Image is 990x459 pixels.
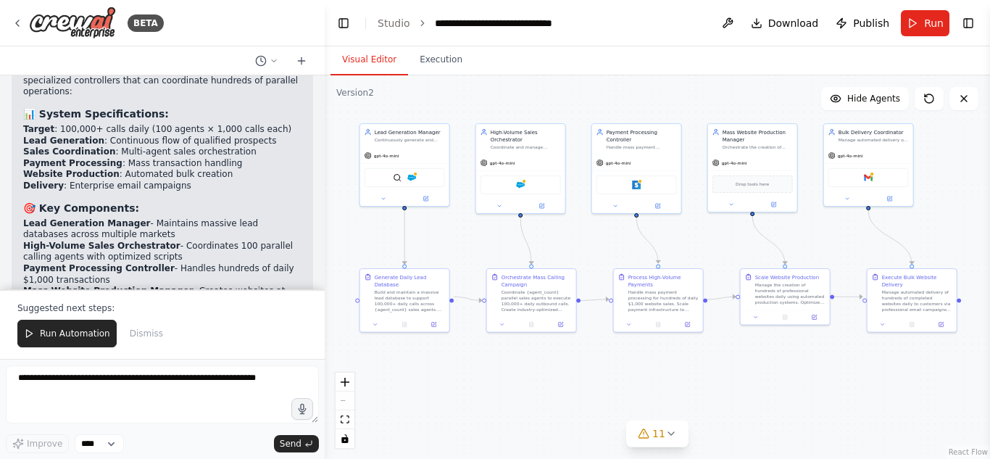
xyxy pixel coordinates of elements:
[40,328,110,339] span: Run Automation
[23,53,301,98] p: Instead of creating 100 individual agents (which would be inefficient), I've designed a with spec...
[389,321,420,329] button: No output available
[374,153,399,159] span: gpt-4o-mini
[23,158,301,170] li: : Mass transaction handling
[740,268,831,326] div: Scale Website ProductionManage the creation of hundreds of professional websites daily using auto...
[652,426,665,441] span: 11
[375,128,445,136] div: Lead Generation Manager
[291,398,313,420] button: Click to speak your automation idea
[130,328,163,339] span: Dismiss
[491,144,561,150] div: Coordinate and manage {agent_count} parallel sales agents making 1,000 calls each daily. Create o...
[29,7,116,39] img: Logo
[755,282,825,305] div: Manage the creation of hundreds of professional websites daily using automated production systems...
[628,273,699,288] div: Process High-Volume Payments
[521,202,562,210] button: Open in side panel
[393,173,402,182] img: SerperDevTool
[23,241,180,251] strong: High-Volume Sales Orchestrator
[607,128,677,143] div: Payment Processing Controller
[722,160,747,166] span: gpt-4o-mini
[924,16,944,30] span: Run
[486,268,577,333] div: Orchestrate Mass Calling CampaignCoordinate {agent_count} parallel sales agents to execute 100,00...
[17,302,307,314] p: Suggested next steps:
[401,210,408,265] g: Edge from 5f9a268c-1023-4121-b845-c1eb34a5b13c to ac93205a-1b67-46dc-ae59-7c54d90fb096
[830,10,895,36] button: Publish
[606,160,631,166] span: gpt-4o-mini
[853,16,889,30] span: Publish
[454,293,482,304] g: Edge from ac93205a-1b67-46dc-ae59-7c54d90fb096 to cb3150d2-cb14-488f-ac6d-d8986812ff56
[407,173,416,182] img: Salesforce
[707,123,798,212] div: Mass Website Production ManagerOrchestrate the creation of hundreds of websites daily using autom...
[6,434,69,453] button: Improve
[632,181,641,189] img: Stripe
[838,153,863,159] span: gpt-4o-mini
[23,136,301,147] li: : Continuous flow of qualified prospects
[23,218,150,228] strong: Lead Generation Manager
[723,144,793,150] div: Orchestrate the creation of hundreds of websites daily using automated templates and production s...
[928,321,953,329] button: Open in side panel
[901,10,949,36] button: Run
[375,137,445,143] div: Continuously generate and maintain a database of {daily_lead_quota} qualified small business lead...
[274,435,319,452] button: Send
[502,289,572,313] div: Coordinate {agent_count} parallel sales agents to execute 100,000+ daily outbound calls. Create i...
[753,200,794,209] button: Open in side panel
[378,16,596,30] nav: breadcrumb
[23,124,54,134] strong: Target
[626,421,689,447] button: 11
[723,128,793,143] div: Mass Website Production Manager
[949,448,988,456] a: React Flow attribution
[643,321,673,329] button: No output available
[280,438,301,450] span: Send
[517,218,535,265] g: Edge from 02045d52-d27f-4df7-ad51-840780751234 to cb3150d2-cb14-488f-ac6d-d8986812ff56
[637,202,678,210] button: Open in side panel
[490,160,515,166] span: gpt-4o-mini
[375,289,445,313] div: Build and maintain a massive lead database to support 100,000+ daily calls across {agent_count} s...
[336,373,354,448] div: React Flow controls
[821,87,909,110] button: Hide Agents
[290,52,313,70] button: Start a new chat
[607,144,677,150] div: Handle mass payment processing for hundreds of daily conversions at $1,000 each. Manage Stripe in...
[491,128,561,143] div: High-Volume Sales Orchestrator
[23,202,139,214] strong: 🎯 Key Components:
[882,273,952,288] div: Execute Bulk Website Delivery
[23,146,116,157] strong: Sales Coordination
[839,128,909,136] div: Bulk Delivery Coordinator
[897,321,927,329] button: No output available
[834,293,862,300] g: Edge from 192d83a6-b498-48ce-bd31-b16060cd9bc8 to 4cda49d5-56b3-45a8-bd16-a9aa88e5e2a5
[745,10,825,36] button: Download
[23,218,301,241] li: - Maintains massive lead databases across multiple markets
[336,429,354,448] button: toggle interactivity
[122,320,170,347] button: Dismiss
[675,321,699,329] button: Open in side panel
[882,289,952,313] div: Manage automated delivery of hundreds of completed websites daily to customers via professional e...
[23,286,194,296] strong: Mass Website Production Manager
[633,218,662,263] g: Edge from 003dc6ca-6b80-41ec-8e5d-1562c18dde46 to 35b11419-2ae0-426e-8875-266a426c77d0
[23,124,301,136] li: : 100,000+ calls daily (100 agents × 1,000 calls each)
[359,123,450,207] div: Lead Generation ManagerContinuously generate and maintain a database of {daily_lead_quota} qualif...
[17,320,117,347] button: Run Automation
[23,263,175,273] strong: Payment Processing Controller
[23,286,301,308] li: - Creates websites at scale using templates and automation
[378,17,410,29] a: Studio
[839,137,909,143] div: Manage automated delivery of completed websites to hundreds of customers daily via email. Handle ...
[128,15,164,32] div: BETA
[23,263,301,286] li: - Handles hundreds of daily $1,000 transactions
[336,87,374,99] div: Version 2
[548,321,573,329] button: Open in side panel
[749,216,789,265] g: Edge from d8d3b503-bcc3-4d9a-8248-495845917b90 to 192d83a6-b498-48ce-bd31-b16060cd9bc8
[336,373,354,392] button: zoom in
[23,169,301,181] li: : Automated bulk creation
[475,123,566,214] div: High-Volume Sales OrchestratorCoordinate and manage {agent_count} parallel sales agents making 1,...
[958,13,978,33] button: Show right sidebar
[628,289,699,313] div: Handle mass payment processing for hundreds of daily $1,000 website sales. Scale payment infrastr...
[802,313,826,322] button: Open in side panel
[421,321,446,329] button: Open in side panel
[736,181,769,188] span: Drop tools here
[249,52,284,70] button: Switch to previous chat
[591,123,682,214] div: Payment Processing ControllerHandle mass payment processing for hundreds of daily conversions at ...
[707,293,736,302] g: Edge from 35b11419-2ae0-426e-8875-266a426c77d0 to 192d83a6-b498-48ce-bd31-b16060cd9bc8
[23,158,122,168] strong: Payment Processing
[581,296,609,305] g: Edge from cb3150d2-cb14-488f-ac6d-d8986812ff56 to 35b11419-2ae0-426e-8875-266a426c77d0
[516,181,525,189] img: Salesforce
[23,181,64,191] strong: Delivery
[23,241,301,263] li: - Coordinates 100 parallel calling agents with optimized scripts
[847,93,900,104] span: Hide Agents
